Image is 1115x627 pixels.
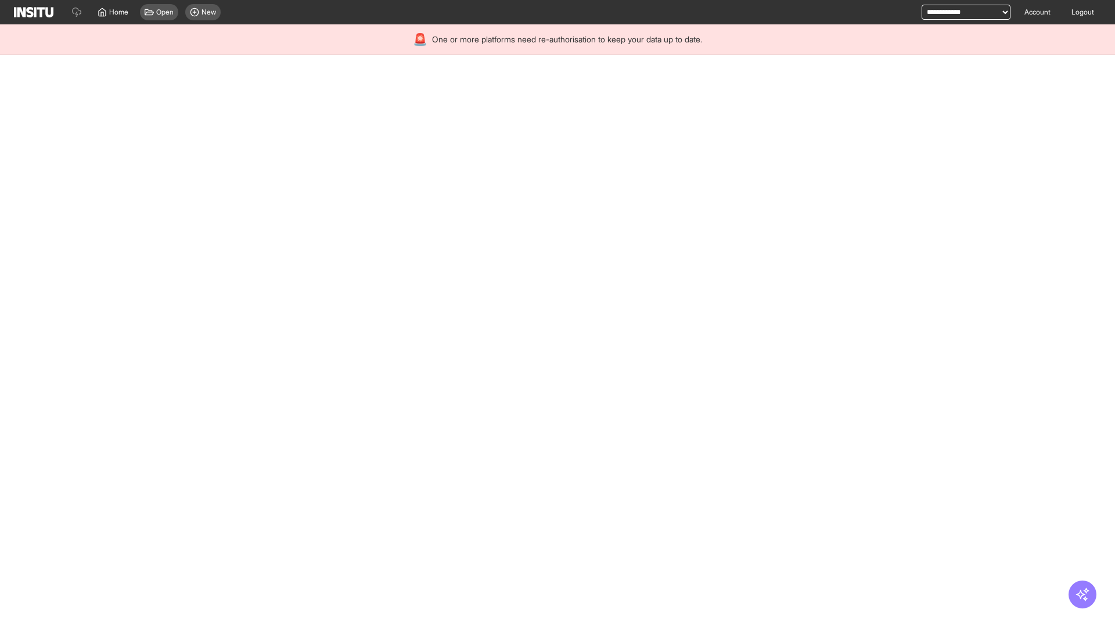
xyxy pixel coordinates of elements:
[413,31,427,48] div: 🚨
[109,8,128,17] span: Home
[432,34,702,45] span: One or more platforms need re-authorisation to keep your data up to date.
[202,8,216,17] span: New
[14,7,53,17] img: Logo
[156,8,174,17] span: Open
